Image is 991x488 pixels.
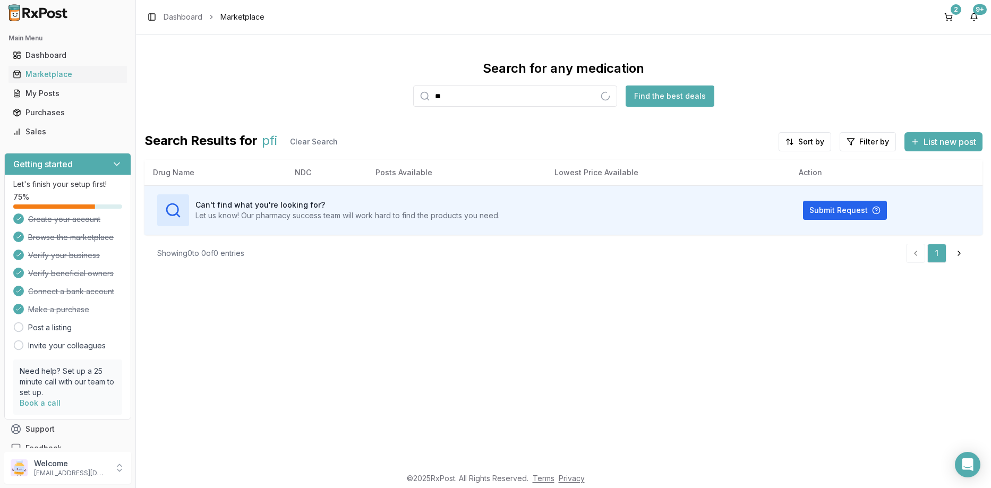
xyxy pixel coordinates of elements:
[164,12,202,22] a: Dashboard
[28,304,89,315] span: Make a purchase
[13,69,123,80] div: Marketplace
[559,474,585,483] a: Privacy
[973,4,987,15] div: 9+
[4,66,131,83] button: Marketplace
[28,286,114,297] span: Connect a bank account
[25,443,62,453] span: Feedback
[8,122,127,141] a: Sales
[367,160,546,185] th: Posts Available
[220,12,264,22] span: Marketplace
[281,132,346,151] button: Clear Search
[904,138,983,148] a: List new post
[20,366,116,398] p: Need help? Set up a 25 minute call with our team to set up.
[924,135,976,148] span: List new post
[803,201,887,220] button: Submit Request
[144,160,286,185] th: Drug Name
[4,439,131,458] button: Feedback
[8,46,127,65] a: Dashboard
[157,248,244,259] div: Showing 0 to 0 of 0 entries
[940,8,957,25] button: 2
[28,340,106,351] a: Invite your colleagues
[840,132,896,151] button: Filter by
[13,179,122,190] p: Let's finish your setup first!
[546,160,790,185] th: Lowest Price Available
[955,452,980,477] div: Open Intercom Messenger
[966,8,983,25] button: 9+
[949,244,970,263] a: Go to next page
[28,268,114,279] span: Verify beneficial owners
[4,104,131,121] button: Purchases
[20,398,61,407] a: Book a call
[34,469,108,477] p: [EMAIL_ADDRESS][DOMAIN_NAME]
[779,132,831,151] button: Sort by
[790,160,983,185] th: Action
[927,244,946,263] a: 1
[13,50,123,61] div: Dashboard
[4,85,131,102] button: My Posts
[8,65,127,84] a: Marketplace
[286,160,368,185] th: NDC
[13,107,123,118] div: Purchases
[904,132,983,151] button: List new post
[951,4,961,15] div: 2
[8,34,127,42] h2: Main Menu
[28,232,114,243] span: Browse the marketplace
[28,322,72,333] a: Post a listing
[195,210,500,221] p: Let us know! Our pharmacy success team will work hard to find the products you need.
[195,200,500,210] h3: Can't find what you're looking for?
[144,132,258,151] span: Search Results for
[28,214,100,225] span: Create your account
[13,126,123,137] div: Sales
[859,136,889,147] span: Filter by
[4,47,131,64] button: Dashboard
[13,158,73,170] h3: Getting started
[8,103,127,122] a: Purchases
[13,88,123,99] div: My Posts
[262,132,277,151] span: pfi
[906,244,970,263] nav: pagination
[164,12,264,22] nav: breadcrumb
[483,60,644,77] div: Search for any medication
[798,136,824,147] span: Sort by
[626,85,714,107] button: Find the best deals
[4,4,72,21] img: RxPost Logo
[4,419,131,439] button: Support
[34,458,108,469] p: Welcome
[4,123,131,140] button: Sales
[28,250,100,261] span: Verify your business
[8,84,127,103] a: My Posts
[11,459,28,476] img: User avatar
[13,192,29,202] span: 75 %
[533,474,554,483] a: Terms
